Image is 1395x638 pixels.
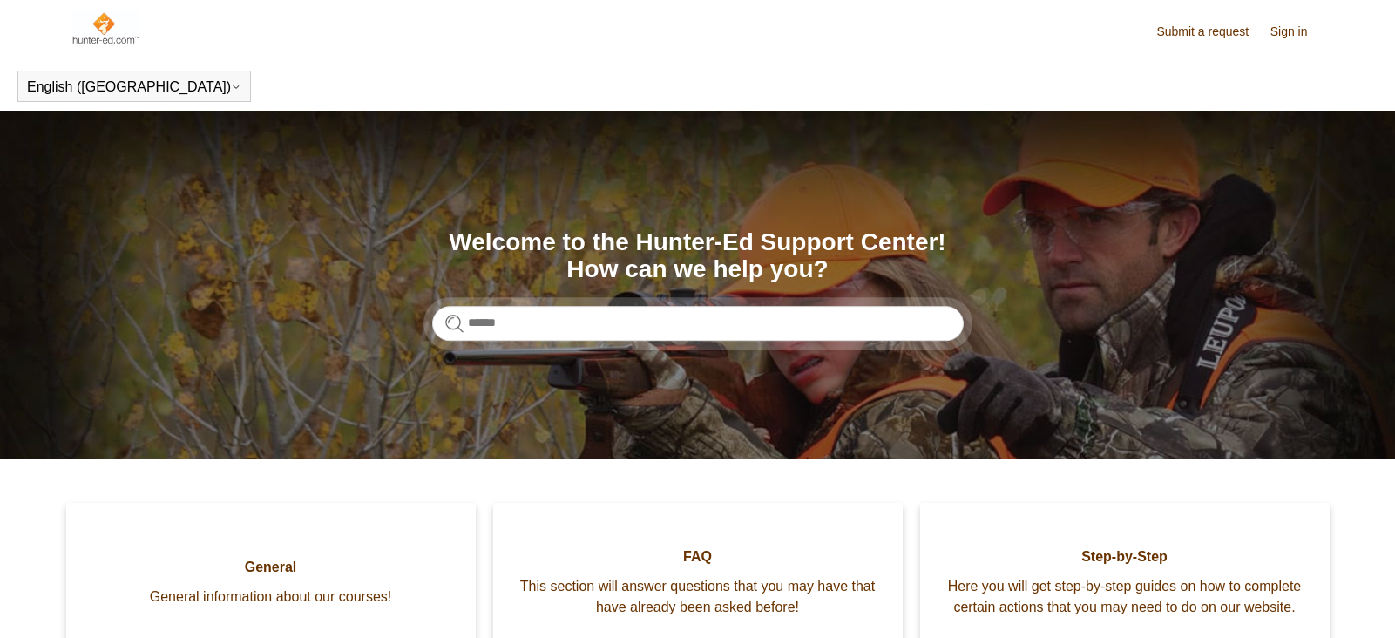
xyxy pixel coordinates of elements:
h1: Welcome to the Hunter-Ed Support Center! How can we help you? [432,229,964,283]
span: Here you will get step-by-step guides on how to complete certain actions that you may need to do ... [946,576,1304,618]
img: Hunter-Ed Help Center home page [71,10,141,45]
input: Search [432,306,964,341]
span: General [92,557,450,578]
span: Step-by-Step [946,546,1304,567]
button: English ([GEOGRAPHIC_DATA]) [27,79,241,95]
a: Submit a request [1156,23,1266,41]
span: General information about our courses! [92,587,450,607]
span: This section will answer questions that you may have that have already been asked before! [519,576,877,618]
span: FAQ [519,546,877,567]
a: Sign in [1270,23,1325,41]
